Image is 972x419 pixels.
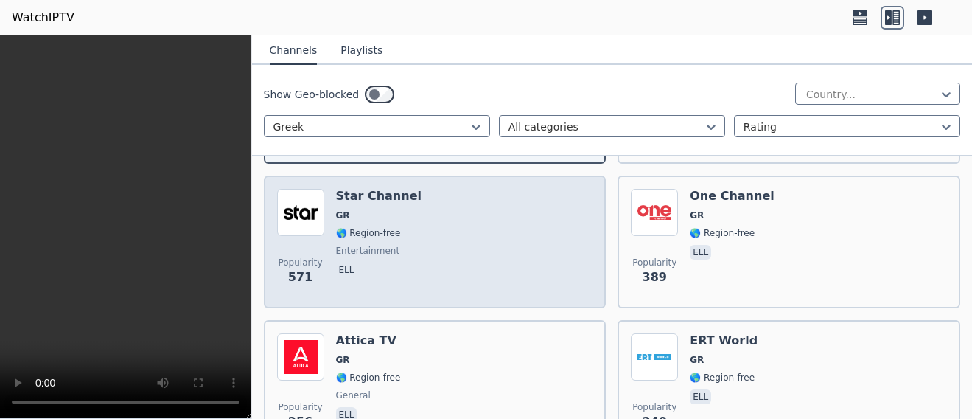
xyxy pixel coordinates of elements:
[690,333,758,348] h6: ERT World
[277,189,324,236] img: Star Channel
[336,372,401,384] span: 🌎 Region-free
[631,189,678,236] img: One Channel
[277,333,324,381] img: Attica TV
[336,189,422,204] h6: Star Channel
[12,9,74,27] a: WatchIPTV
[632,401,676,413] span: Popularity
[336,245,400,257] span: entertainment
[336,333,401,348] h6: Attica TV
[631,333,678,381] img: ERT World
[336,389,371,401] span: general
[336,209,350,221] span: GR
[270,37,318,65] button: Channels
[288,269,312,286] span: 571
[632,257,676,269] span: Popularity
[690,389,711,404] p: ell
[340,37,382,65] button: Playlists
[336,227,401,239] span: 🌎 Region-free
[690,354,704,366] span: GR
[336,263,357,277] p: ell
[336,354,350,366] span: GR
[690,209,704,221] span: GR
[690,189,774,204] h6: One Channel
[278,401,322,413] span: Popularity
[264,87,360,102] label: Show Geo-blocked
[278,257,322,269] span: Popularity
[690,227,755,239] span: 🌎 Region-free
[643,269,667,286] span: 389
[690,372,755,384] span: 🌎 Region-free
[690,245,711,260] p: ell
